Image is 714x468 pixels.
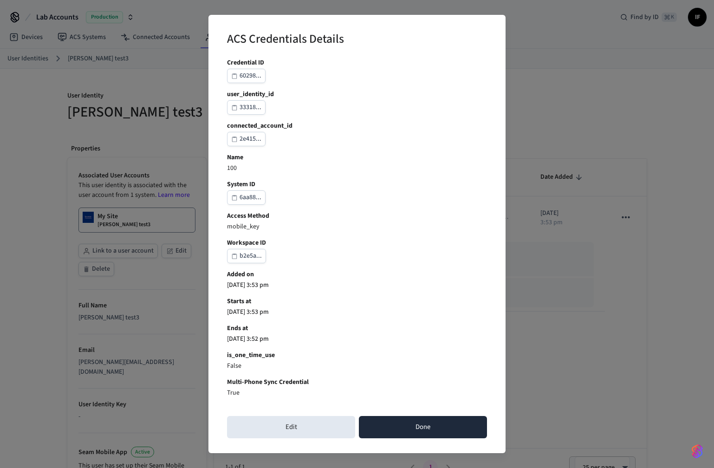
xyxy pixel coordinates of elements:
p: False [227,361,487,371]
b: Credential ID [227,58,487,68]
div: 2e415... [240,133,261,145]
button: Done [359,416,487,438]
button: 33318... [227,100,266,115]
p: 100 [227,163,487,173]
b: Workspace ID [227,238,487,248]
b: user_identity_id [227,90,487,99]
div: 60298... [240,70,261,82]
b: Access Method [227,211,487,221]
p: mobile_key [227,222,487,232]
img: SeamLogoGradient.69752ec5.svg [692,444,703,459]
button: Edit [227,416,355,438]
button: b2e5a... [227,249,266,263]
b: is_one_time_use [227,351,487,360]
div: 33318... [240,102,261,113]
h2: ACS Credentials Details [227,26,461,54]
b: System ID [227,180,487,189]
b: Ends at [227,324,487,333]
div: b2e5a... [240,250,262,262]
b: Added on [227,270,487,279]
button: 2e415... [227,132,266,146]
b: Multi-Phone Sync Credential [227,377,487,387]
button: 6aa88... [227,190,266,205]
p: [DATE] 3:53 pm [227,307,487,317]
b: Starts at [227,297,487,306]
p: [DATE] 3:52 pm [227,334,487,344]
button: 60298... [227,69,266,83]
p: [DATE] 3:53 pm [227,280,487,290]
b: connected_account_id [227,121,487,131]
div: 6aa88... [240,192,261,203]
b: Name [227,153,487,162]
p: True [227,388,487,398]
